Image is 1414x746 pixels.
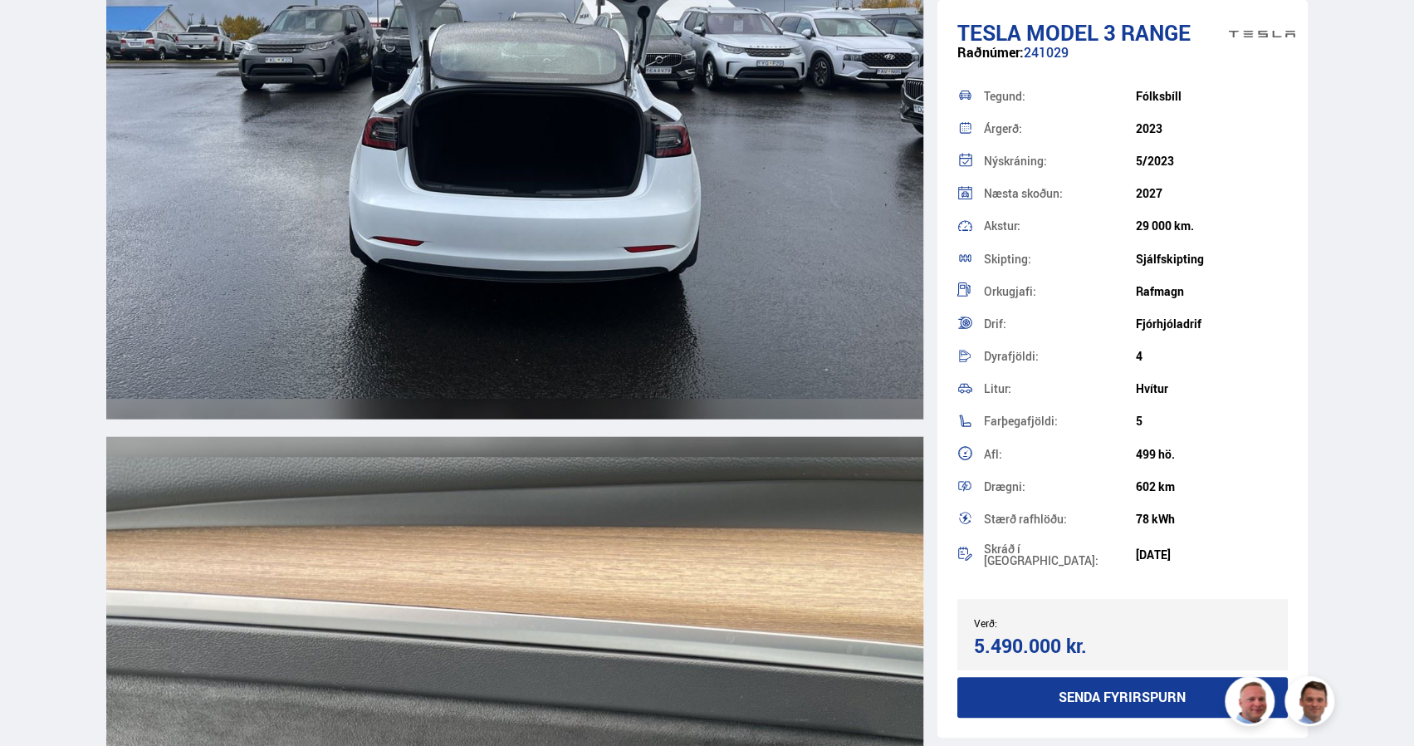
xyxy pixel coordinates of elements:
div: 78 kWh [1136,513,1288,526]
div: 241029 [957,45,1289,77]
div: 5/2023 [1136,155,1288,168]
div: 4 [1136,350,1288,363]
div: Drægni: [984,481,1136,493]
div: Árgerð: [984,123,1136,135]
div: 499 hö. [1136,448,1288,461]
div: Hvítur [1136,382,1288,395]
span: Raðnúmer: [957,43,1024,61]
div: Akstur: [984,220,1136,232]
div: Litur: [984,383,1136,395]
button: Senda fyrirspurn [957,677,1289,718]
div: Rafmagn [1136,285,1288,298]
div: Stærð rafhlöðu: [984,513,1136,525]
div: 2027 [1136,187,1288,200]
img: siFngHWaQ9KaOqBr.png [1227,679,1277,729]
span: Model 3 RANGE [1026,17,1191,47]
div: Næsta skoðun: [984,188,1136,199]
div: 5 [1136,415,1288,428]
div: Nýskráning: [984,155,1136,167]
div: Fjórhjóladrif [1136,317,1288,331]
span: Tesla [957,17,1021,47]
img: brand logo [1229,8,1295,60]
div: Fólksbíll [1136,90,1288,103]
div: Afl: [984,449,1136,460]
div: 5.490.000 kr. [974,635,1118,657]
div: Tegund: [984,91,1136,102]
div: Dyrafjöldi: [984,351,1136,362]
div: Drif: [984,318,1136,330]
img: FbJEzSuNWCJXmdc-.webp [1287,679,1337,729]
div: Farþegafjöldi: [984,415,1136,427]
div: Skipting: [984,253,1136,265]
div: Sjálfskipting [1136,253,1288,266]
div: 602 km [1136,480,1288,493]
div: 29 000 km. [1136,219,1288,233]
div: Orkugjafi: [984,286,1136,297]
div: 2023 [1136,122,1288,135]
div: [DATE] [1136,548,1288,562]
div: Verð: [974,617,1123,629]
button: Opna LiveChat spjallviðmót [13,7,63,56]
div: Skráð í [GEOGRAPHIC_DATA]: [984,543,1136,567]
